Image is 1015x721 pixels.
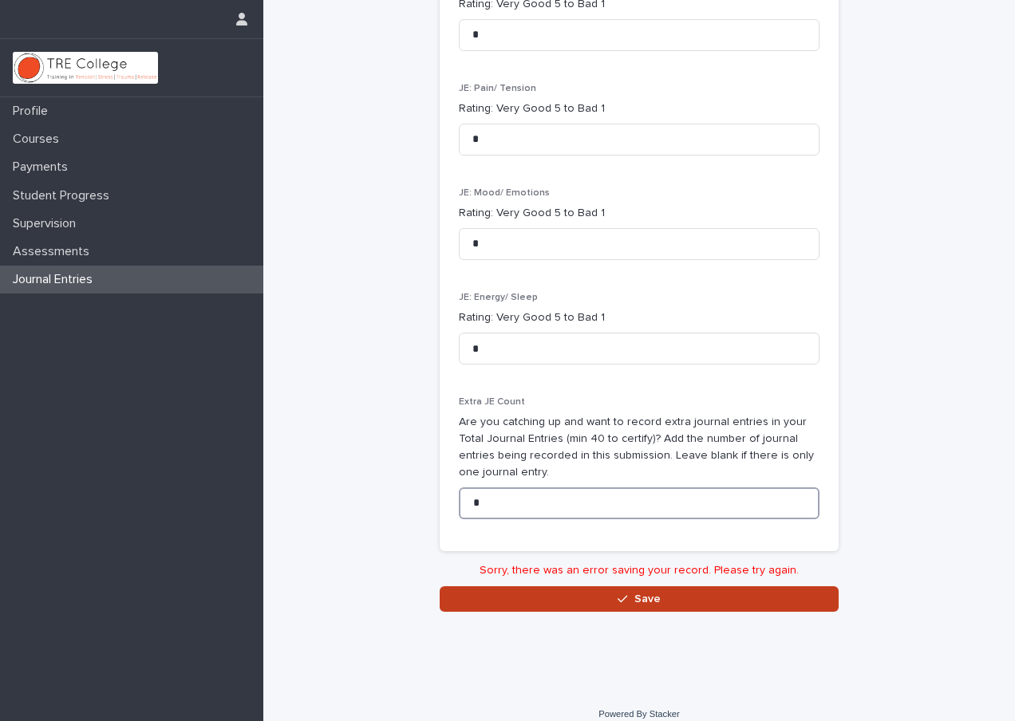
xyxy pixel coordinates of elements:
p: Rating: Very Good 5 to Bad 1 [459,100,820,117]
p: Courses [6,132,72,147]
span: JE: Pain/ Tension [459,84,536,93]
img: L01RLPSrRaOWR30Oqb5K [13,52,158,84]
p: Are you catching up and want to record extra journal entries in your Total Journal Entries (min 4... [459,414,820,480]
p: Rating: Very Good 5 to Bad 1 [459,205,820,222]
a: Powered By Stacker [598,709,679,719]
span: Save [634,593,661,605]
p: Student Progress [6,188,122,203]
p: Journal Entries [6,272,105,287]
p: Sorry, there was an error saving your record. Please try again. [440,564,839,577]
span: Extra JE Count [459,397,525,407]
p: Rating: Very Good 5 to Bad 1 [459,309,820,326]
span: JE: Mood/ Emotions [459,188,550,198]
button: Save [440,586,839,612]
p: Payments [6,160,81,175]
span: JE: Energy/ Sleep [459,293,538,302]
p: Profile [6,104,61,119]
p: Assessments [6,244,102,259]
p: Supervision [6,216,89,231]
